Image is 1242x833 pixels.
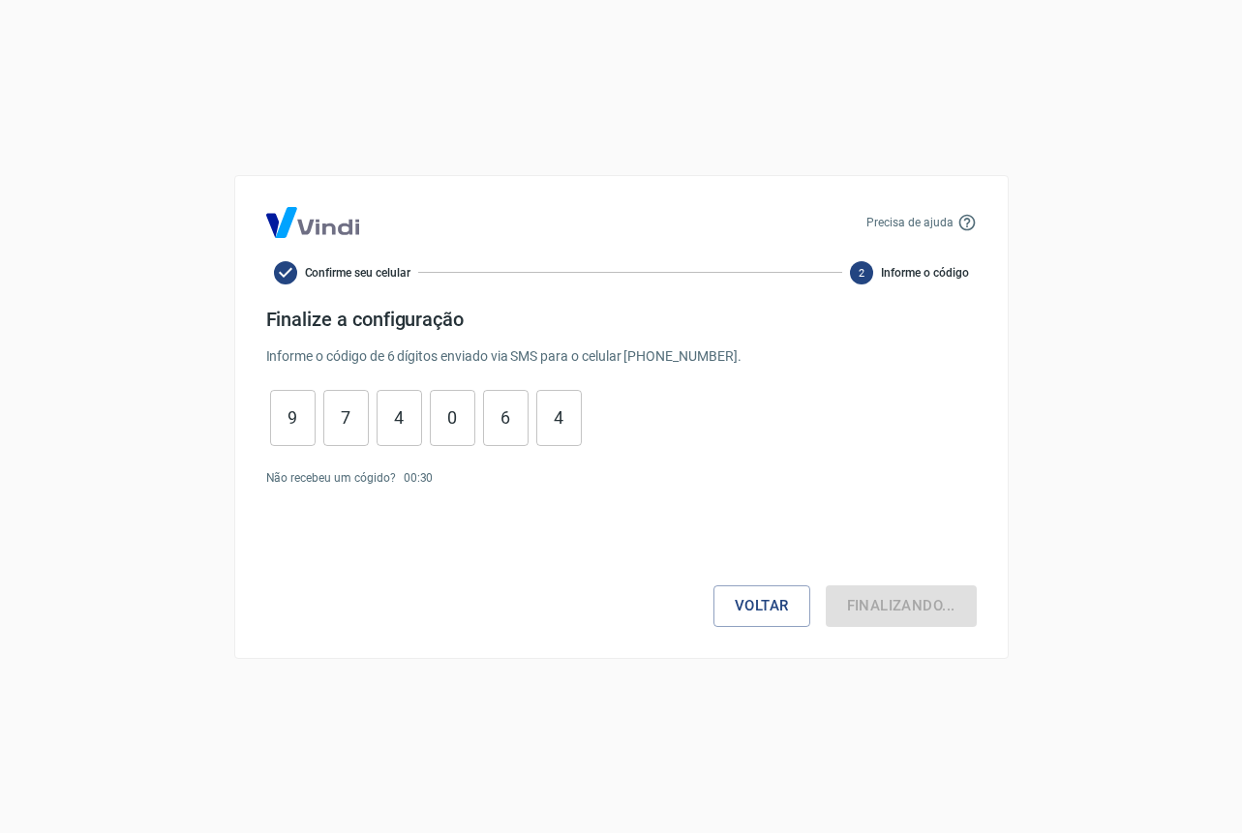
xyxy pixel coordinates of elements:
[881,264,968,282] span: Informe o código
[266,469,396,487] p: Não recebeu um cógido?
[713,585,810,626] button: Voltar
[404,469,434,487] p: 00 : 30
[266,207,359,238] img: Logo Vind
[266,346,977,367] p: Informe o código de 6 dígitos enviado via SMS para o celular [PHONE_NUMBER] .
[859,266,864,279] text: 2
[866,214,953,231] p: Precisa de ajuda
[266,308,977,331] h4: Finalize a configuração
[305,264,410,282] span: Confirme seu celular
